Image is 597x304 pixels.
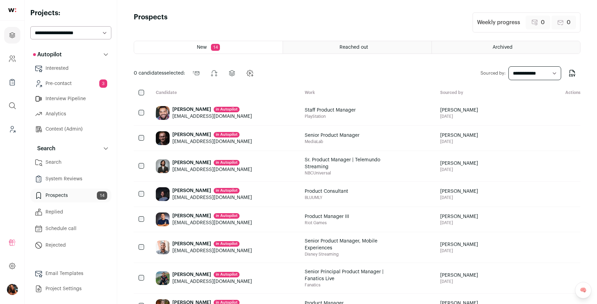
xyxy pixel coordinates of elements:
span: MediaLab [305,139,360,144]
button: Open dropdown [7,284,18,295]
span: [DATE] [440,167,478,172]
img: 233787a6286f62b75746ee55e31c2623961f738d24199618df7a83cd648ee3b0 [156,187,170,201]
span: NBCUniversal [305,170,387,176]
div: [PERSON_NAME] [172,187,252,194]
div: [EMAIL_ADDRESS][DOMAIN_NAME] [172,194,252,201]
span: Senior Principal Product Manager | Fanatics Live [305,268,387,282]
div: Actions [525,90,580,96]
a: Projects [4,27,20,44]
div: [EMAIL_ADDRESS][DOMAIN_NAME] [172,247,252,254]
span: Archived [493,45,513,50]
a: 🧠 [575,282,591,298]
span: 0 candidates [134,71,164,76]
span: Sr. Product Manager | Telemundo Streaming [305,156,387,170]
div: in Autopilot [214,188,240,193]
div: [EMAIL_ADDRESS][DOMAIN_NAME] [172,219,252,226]
span: 0 [541,18,545,27]
a: Archived [432,41,580,54]
img: a838b45f07e8e47d648b42b7603ddb6e24a1256fe19d7fdcf6d8dcb61ea13329.jpg [156,212,170,226]
a: Leads (Backoffice) [4,121,20,137]
button: Autopilot [30,48,111,61]
span: Fanatics [305,282,387,288]
a: Pre-contact3 [30,77,111,91]
div: in Autopilot [214,160,240,165]
div: Candidate [150,90,299,96]
img: f2aa548ac5c7c71c388ab53bfca3d64c00847fd73ed841740fc92665ecffbd70 [156,271,170,285]
p: Autopilot [33,50,62,59]
span: Reached out [340,45,368,50]
button: Change candidates stage [242,65,258,82]
div: [PERSON_NAME] [172,131,252,138]
a: Context (Admin) [30,122,111,136]
a: Reached out [283,41,431,54]
span: Senior Product Manager, Mobile Experiences [305,238,387,251]
a: Replied [30,205,111,219]
span: Riot Games [305,220,349,226]
span: [DATE] [440,114,478,119]
span: selected: [134,70,185,77]
span: [DATE] [440,220,478,226]
div: in Autopilot [214,272,240,277]
span: 0 [567,18,570,27]
label: Sourced by: [480,70,506,76]
a: Project Settings [30,282,111,296]
a: Schedule call [30,222,111,236]
img: cad1f710b4332eaef7b881f6e64031e49e587ec7aaef333e76a831e02653b387.jpg [156,159,170,173]
span: [PERSON_NAME] [440,160,478,167]
button: Export to CSV [564,65,580,82]
div: [EMAIL_ADDRESS][DOMAIN_NAME] [172,166,252,173]
div: [EMAIL_ADDRESS][DOMAIN_NAME] [172,113,252,120]
h1: Prospects [134,12,168,32]
span: [DATE] [440,195,478,200]
span: [DATE] [440,279,478,284]
div: [PERSON_NAME] [172,271,252,278]
div: in Autopilot [214,213,240,219]
a: Search [30,155,111,169]
h2: Projects: [30,8,111,18]
span: 14 [97,191,107,200]
a: Interview Pipeline [30,92,111,106]
img: 44d4d66c7ff2725bd06b75cccb4ab909436744671d689559d14a2cbe4bf9c338.jpg [156,131,170,145]
p: Search [33,144,55,153]
span: Disney Streaming [305,251,387,257]
span: Product Consultant [305,188,348,195]
span: [DATE] [440,248,478,254]
div: Weekly progress [477,18,520,27]
div: in Autopilot [214,132,240,137]
span: Staff Product Manager [305,107,356,114]
a: Prospects14 [30,189,111,202]
span: [PERSON_NAME] [440,213,478,220]
img: fbb6fcf7808b2b2c756eb694bb3716106b06f2ecd15bedd75236270ca3cd5731.jpg [156,106,170,120]
a: Company and ATS Settings [4,50,20,67]
a: Rejected [30,238,111,252]
span: PlayStation [305,114,356,119]
a: Interested [30,61,111,75]
span: Senior Product Manager [305,132,360,139]
span: [PERSON_NAME] [440,188,478,195]
div: Work [299,90,435,96]
button: Search [30,142,111,155]
span: Product Manager III [305,213,349,220]
a: Analytics [30,107,111,121]
span: 14 [211,44,220,51]
span: 3 [99,79,107,88]
a: Company Lists [4,74,20,91]
div: in Autopilot [214,107,240,112]
span: New [197,45,207,50]
div: [EMAIL_ADDRESS][DOMAIN_NAME] [172,278,252,285]
a: System Reviews [30,172,111,186]
div: [PERSON_NAME] [172,106,252,113]
span: [PERSON_NAME] [440,107,478,114]
span: [DATE] [440,139,478,144]
div: in Autopilot [214,241,240,247]
div: Sourced by [435,90,525,96]
img: bd472812313ad6343dc8bad4ec74b64a50d2c49eb96147168d401554d84c49e4.jpg [156,240,170,254]
img: wellfound-shorthand-0d5821cbd27db2630d0214b213865d53afaa358527fdda9d0ea32b1df1b89c2c.svg [8,8,16,12]
span: [PERSON_NAME] [440,132,478,139]
img: 13968079-medium_jpg [7,284,18,295]
div: [PERSON_NAME] [172,212,252,219]
div: [PERSON_NAME] [172,159,252,166]
span: BLUUMLY [305,195,348,200]
div: [EMAIL_ADDRESS][DOMAIN_NAME] [172,138,252,145]
span: [PERSON_NAME] [440,241,478,248]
